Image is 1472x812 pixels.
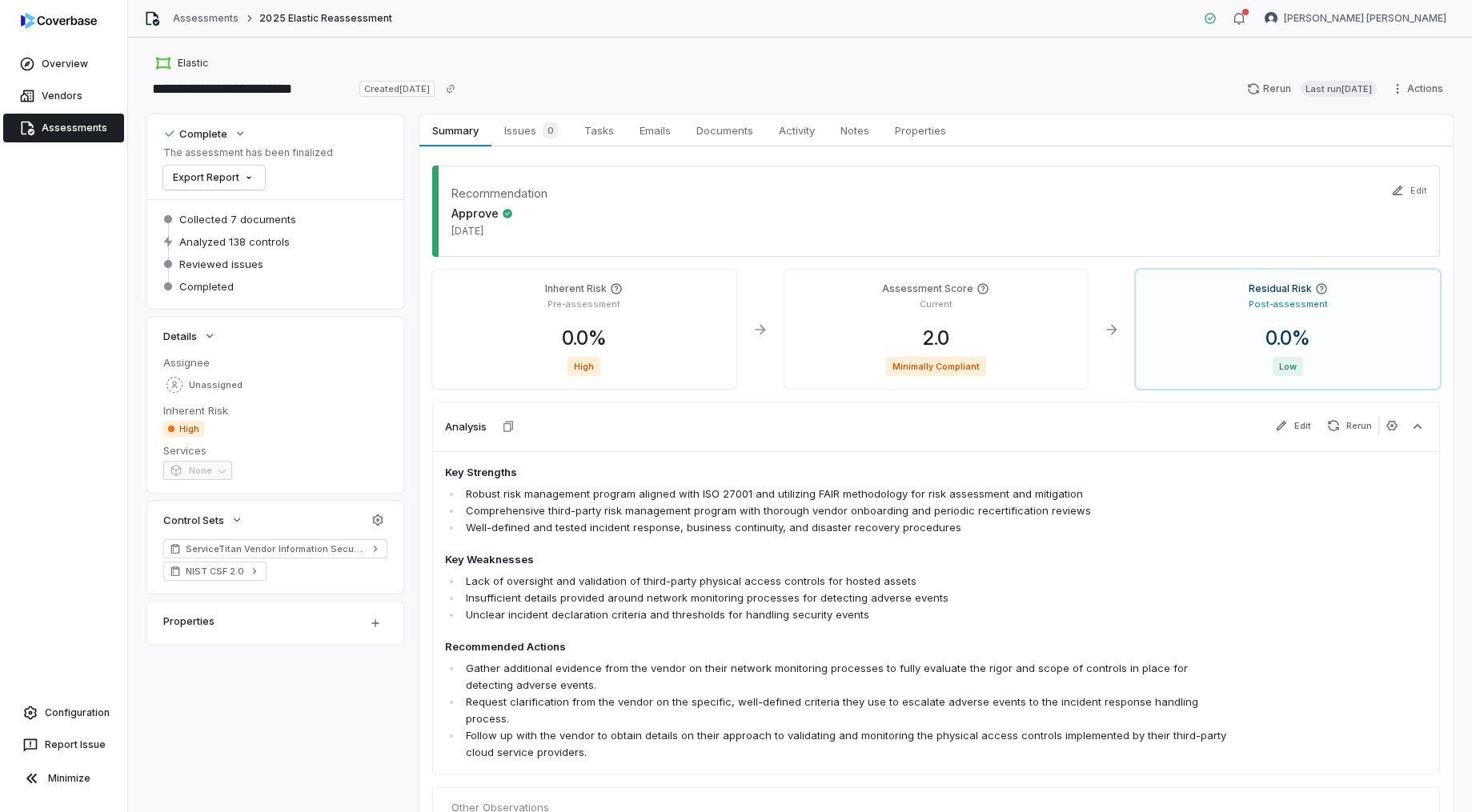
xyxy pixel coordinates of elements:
button: Actions [1386,77,1453,101]
span: 0.0 % [1253,326,1323,350]
span: Control Sets [163,513,224,527]
dt: Recommendation [451,185,547,202]
button: Report Issue [6,730,121,759]
h4: Key Weaknesses [445,552,1231,568]
button: Export Report [163,166,265,190]
span: Minimally Compliant [886,357,987,376]
button: Copy link [436,74,465,103]
dt: Assignee [163,355,387,370]
span: High [568,357,600,376]
span: Overview [42,58,88,70]
p: Post-assessment [1249,298,1328,310]
h4: Inherent Risk [545,282,607,295]
p: Current [920,298,953,310]
span: Reviewed issues [179,257,263,271]
h3: Analysis [445,419,487,434]
img: logo-D7KZi-bG.svg [21,13,97,29]
span: 2025 Elastic Reassessment [259,12,392,25]
a: NIST CSF 2.0 [163,562,267,581]
span: Issues [498,119,565,142]
button: Bastian Bartels avatar[PERSON_NAME] [PERSON_NAME] [1255,6,1456,30]
li: Gather additional evidence from the vendor on their network monitoring processes to fully evaluat... [462,660,1230,694]
li: Comprehensive third-party risk management program with thorough vendor onboarding and periodic re... [462,502,1230,519]
a: Configuration [6,698,121,727]
li: Unclear incident declaration criteria and thresholds for handling security events [462,606,1230,623]
h4: Residual Risk [1249,282,1312,295]
li: Follow up with the vendor to obtain details on their approach to validating and monitoring the ph... [462,727,1230,761]
span: Last run [DATE] [1301,81,1377,97]
span: Approve [451,205,513,222]
h4: Assessment Score [882,282,973,295]
span: Elastic [178,57,208,70]
a: Vendors [3,82,124,110]
p: The assessment has been finalized [163,146,333,159]
span: Summary [426,120,484,141]
span: Details [163,329,197,343]
button: Minimize [6,762,121,794]
li: Robust risk management program aligned with ISO 27001 and utilizing FAIR methodology for risk ass... [462,486,1230,502]
li: Insufficient details provided around network monitoring processes for detecting adverse events [462,590,1230,606]
span: ServiceTitan Vendor Information Security [186,542,365,555]
span: Minimize [48,772,90,785]
h4: Recommended Actions [445,639,1231,655]
a: ServiceTitan Vendor Information Security [163,539,387,558]
button: Control Sets [158,506,248,534]
span: NIST CSF 2.0 [186,565,244,578]
span: Properties [888,120,953,141]
span: Completed [179,279,234,294]
li: Lack of oversight and validation of third-party physical access controls for hosted assets [462,573,1230,590]
img: Bastian Bartels avatar [1265,12,1277,25]
dt: Inherent Risk [163,403,387,418]
span: High [163,421,204,437]
button: Details [158,322,221,350]
span: Configuration [45,706,110,719]
li: Request clarification from the vendor on the specific, well-defined criteria they use to escalate... [462,694,1230,727]
button: Rerun [1321,416,1378,435]
span: [PERSON_NAME] [PERSON_NAME] [1284,12,1446,25]
button: Edit [1269,416,1318,435]
span: Low [1273,357,1303,376]
p: Pre-assessment [547,298,620,310]
dt: Services [163,443,387,458]
button: https://elastic.com/Elastic [150,49,213,78]
span: Activity [772,120,821,141]
span: Created [DATE] [359,81,435,97]
a: Overview [3,50,124,78]
span: [DATE] [451,225,513,238]
span: Assessments [42,122,107,134]
span: Documents [690,120,760,141]
button: Complete [158,119,251,148]
span: Tasks [578,120,620,141]
a: Assessments [3,114,124,142]
span: Unassigned [189,379,243,391]
button: Edit [1386,174,1432,207]
span: 0.0 % [549,326,620,350]
button: RerunLast run[DATE] [1237,77,1386,101]
span: Notes [834,120,876,141]
span: Emails [633,120,677,141]
span: 0 [543,122,559,138]
span: Analyzed 138 controls [179,234,290,249]
span: Collected 7 documents [179,212,296,226]
span: 2.0 [910,326,962,350]
li: Well-defined and tested incident response, business continuity, and disaster recovery procedures [462,519,1230,536]
h4: Key Strengths [445,465,1231,481]
div: Complete [163,126,227,141]
span: Report Issue [45,738,106,751]
span: Vendors [42,90,82,102]
a: Assessments [173,12,239,25]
